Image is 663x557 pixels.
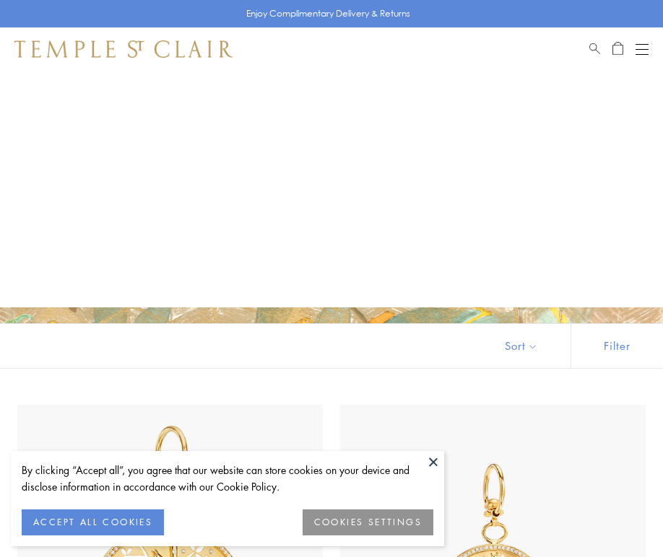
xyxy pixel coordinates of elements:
[246,6,410,21] p: Enjoy Complimentary Delivery & Returns
[636,40,649,58] button: Open navigation
[589,40,600,58] a: Search
[571,324,663,368] button: Show filters
[612,40,623,58] a: Open Shopping Bag
[472,324,571,368] button: Show sort by
[598,496,649,543] iframe: Gorgias live chat messenger
[22,462,433,495] div: By clicking “Accept all”, you agree that our website can store cookies on your device and disclos...
[22,509,164,535] button: ACCEPT ALL COOKIES
[14,40,233,58] img: Temple St. Clair
[303,509,433,535] button: COOKIES SETTINGS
